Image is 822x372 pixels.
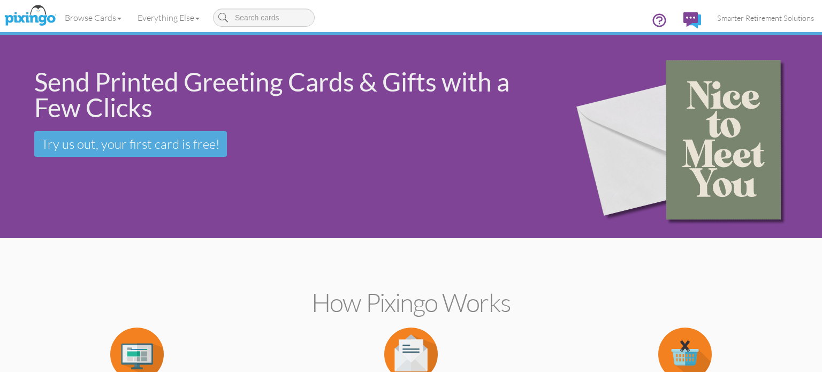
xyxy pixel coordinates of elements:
[2,3,58,29] img: pixingo logo
[717,13,814,22] span: Smarter Retirement Solutions
[130,4,208,31] a: Everything Else
[19,289,803,317] h2: How Pixingo works
[41,136,220,152] span: Try us out, your first card is free!
[34,131,227,157] a: Try us out, your first card is free!
[34,69,539,120] div: Send Printed Greeting Cards & Gifts with a Few Clicks
[709,4,822,32] a: Smarter Retirement Solutions
[57,4,130,31] a: Browse Cards
[213,9,315,27] input: Search cards
[683,12,701,28] img: comments.svg
[557,20,815,254] img: 15b0954d-2d2f-43ee-8fdb-3167eb028af9.png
